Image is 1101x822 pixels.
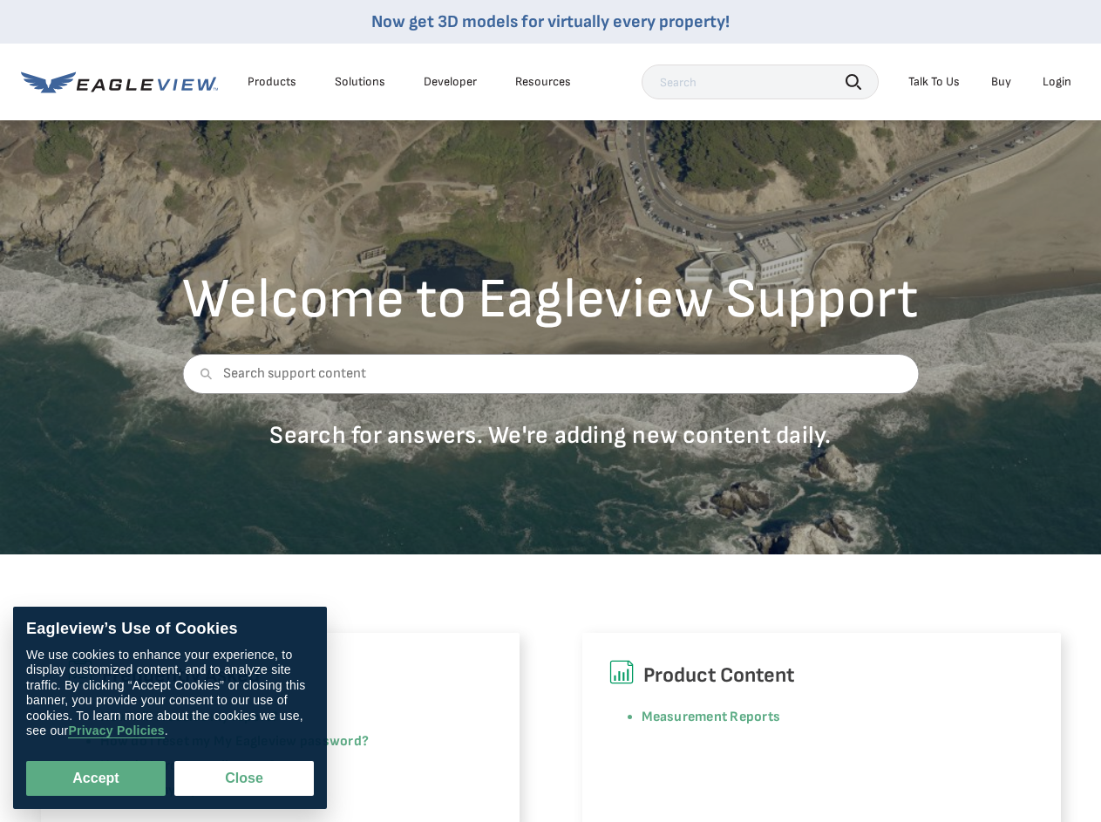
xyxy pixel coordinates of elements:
[424,74,477,90] a: Developer
[182,272,919,328] h2: Welcome to Eagleview Support
[335,74,385,90] div: Solutions
[26,620,314,639] div: Eagleview’s Use of Cookies
[26,761,166,796] button: Accept
[248,74,296,90] div: Products
[642,65,879,99] input: Search
[1043,74,1071,90] div: Login
[182,354,919,394] input: Search support content
[174,761,314,796] button: Close
[642,709,781,725] a: Measurement Reports
[371,11,730,32] a: Now get 3D models for virtually every property!
[991,74,1011,90] a: Buy
[182,420,919,451] p: Search for answers. We're adding new content daily.
[608,659,1035,692] h6: Product Content
[26,648,314,739] div: We use cookies to enhance your experience, to display customized content, and to analyze site tra...
[908,74,960,90] div: Talk To Us
[515,74,571,90] div: Resources
[68,724,164,739] a: Privacy Policies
